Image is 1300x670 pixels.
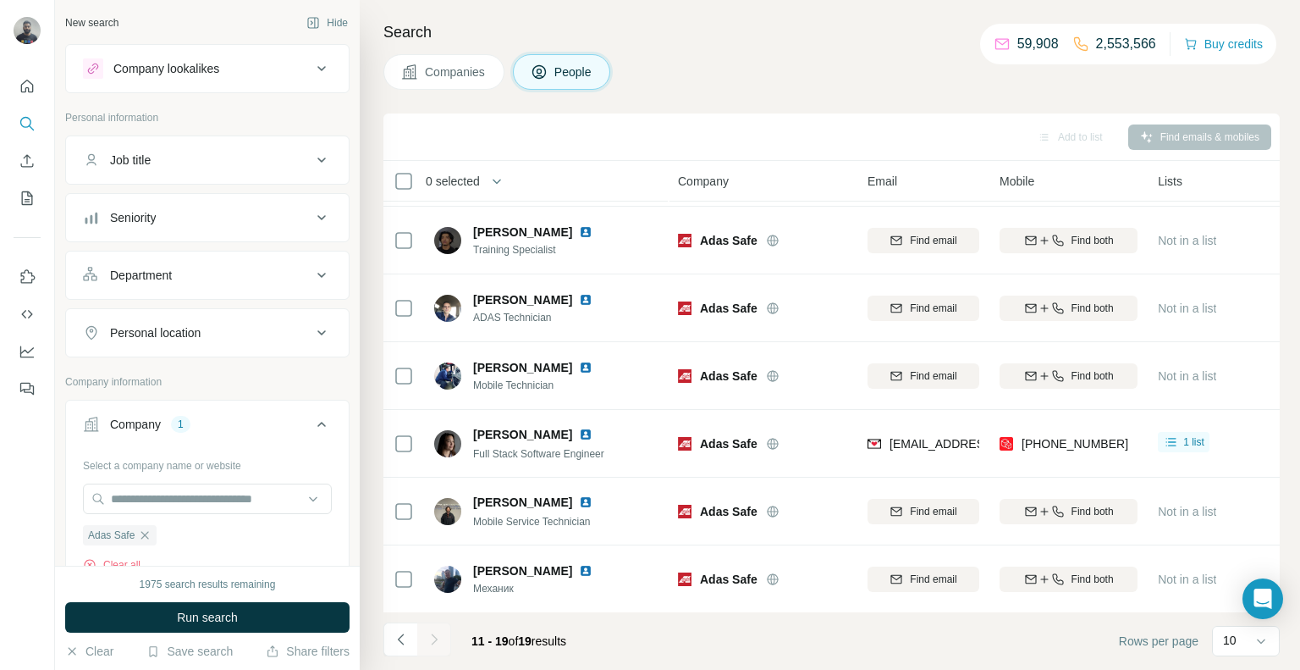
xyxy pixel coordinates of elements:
[140,577,276,592] div: 1975 search results remaining
[65,15,118,30] div: New search
[65,643,113,660] button: Clear
[1184,32,1263,56] button: Buy credits
[434,498,461,525] img: Avatar
[890,437,1187,451] span: [EMAIL_ADDRESS][PERSON_NAME][DOMAIN_NAME]
[678,234,691,247] img: Logo of Adas Safe
[14,299,41,329] button: Use Surfe API
[678,505,691,518] img: Logo of Adas Safe
[868,435,881,452] img: provider findymail logo
[868,363,979,389] button: Find email
[14,108,41,139] button: Search
[425,64,487,80] span: Companies
[473,581,613,596] span: Механик
[14,374,41,404] button: Feedback
[1242,579,1283,619] div: Open Intercom Messenger
[473,494,572,511] span: [PERSON_NAME]
[1000,296,1137,321] button: Find both
[678,302,691,315] img: Logo of Adas Safe
[1022,437,1128,451] span: [PHONE_NUMBER]
[1096,34,1156,54] p: 2,553,566
[678,573,691,586] img: Logo of Adas Safe
[66,255,349,296] button: Department
[579,428,592,441] img: LinkedIn logo
[1158,505,1216,518] span: Not in a list
[434,363,461,390] img: Avatar
[868,228,979,253] button: Find email
[700,503,757,520] span: Adas Safe
[579,361,592,374] img: LinkedIn logo
[910,572,956,587] span: Find email
[1183,435,1204,450] span: 1 list
[110,267,172,284] div: Department
[700,232,757,249] span: Adas Safe
[14,17,41,44] img: Avatar
[1158,573,1216,586] span: Not in a list
[473,426,572,443] span: [PERSON_NAME]
[88,528,135,543] span: Adas Safe
[700,368,757,385] span: Adas Safe
[1119,633,1198,650] span: Rows per page
[471,634,509,648] span: 11 - 19
[14,146,41,176] button: Enrich CSV
[1000,567,1137,592] button: Find both
[1071,368,1114,384] span: Find both
[868,296,979,321] button: Find email
[1158,369,1216,383] span: Not in a list
[910,368,956,384] span: Find email
[473,562,572,579] span: [PERSON_NAME]
[473,310,613,325] span: ADAS Technician
[434,295,461,322] img: Avatar
[426,173,480,190] span: 0 selected
[910,504,956,519] span: Find email
[266,643,350,660] button: Share filters
[14,71,41,102] button: Quick start
[473,516,591,528] span: Mobile Service Technician
[473,378,613,393] span: Mobile Technician
[434,430,461,457] img: Avatar
[473,291,572,308] span: [PERSON_NAME]
[1000,173,1034,190] span: Mobile
[579,564,592,578] img: LinkedIn logo
[83,557,140,573] button: Clear all
[1000,435,1013,452] img: provider prospeo logo
[65,110,350,125] p: Personal information
[14,336,41,367] button: Dashboard
[171,417,190,432] div: 1
[1158,173,1182,190] span: Lists
[700,300,757,317] span: Adas Safe
[471,634,566,648] span: results
[1071,572,1114,587] span: Find both
[383,623,417,656] button: Navigate to previous page
[14,262,41,292] button: Use Surfe on LinkedIn
[910,233,956,248] span: Find email
[910,301,956,316] span: Find email
[14,183,41,213] button: My lists
[66,48,349,89] button: Company lookalikes
[868,173,897,190] span: Email
[473,224,572,241] span: [PERSON_NAME]
[700,435,757,452] span: Adas Safe
[65,374,350,390] p: Company information
[383,20,1280,44] h4: Search
[434,227,461,254] img: Avatar
[1071,504,1114,519] span: Find both
[1071,233,1114,248] span: Find both
[579,293,592,307] img: LinkedIn logo
[473,448,604,460] span: Full Stack Software Engineer
[66,197,349,238] button: Seniority
[1017,34,1059,54] p: 59,908
[473,359,572,376] span: [PERSON_NAME]
[83,451,332,473] div: Select a company name or website
[113,60,219,77] div: Company lookalikes
[473,242,613,257] span: Training Specialist
[1071,301,1114,316] span: Find both
[554,64,593,80] span: People
[678,369,691,383] img: Logo of Adas Safe
[1158,234,1216,247] span: Not in a list
[434,566,461,593] img: Avatar
[66,140,349,180] button: Job title
[868,567,979,592] button: Find email
[579,225,592,239] img: LinkedIn logo
[66,404,349,451] button: Company1
[65,602,350,633] button: Run search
